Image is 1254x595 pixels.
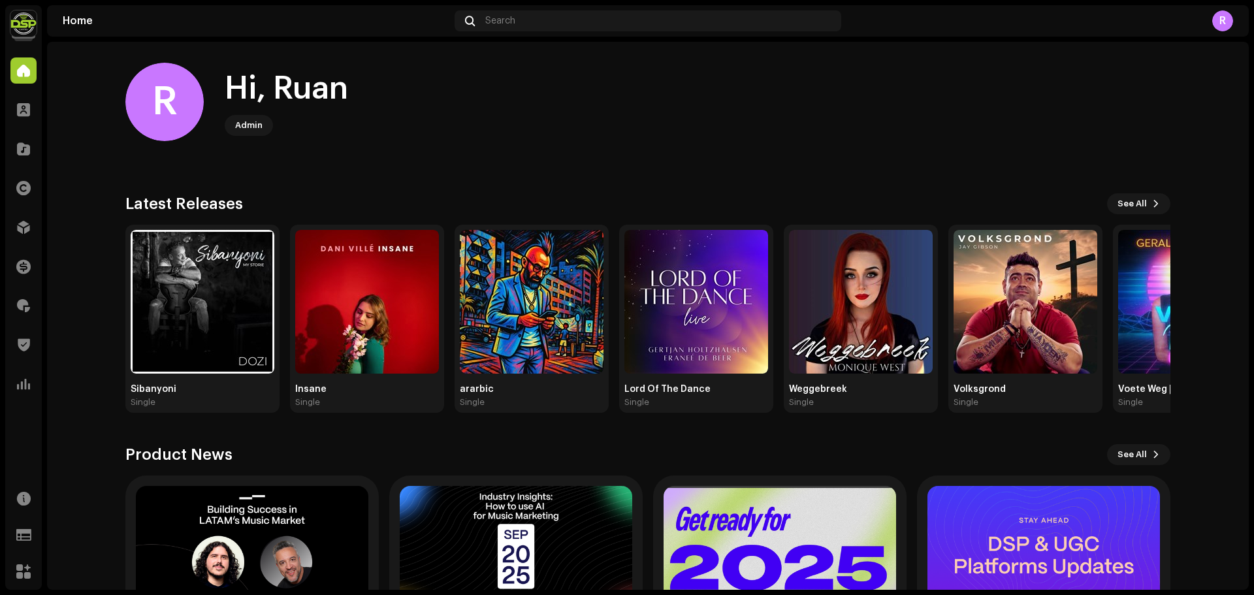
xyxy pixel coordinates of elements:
[225,68,348,110] div: Hi, Ruan
[63,16,449,26] div: Home
[624,397,649,408] div: Single
[295,230,439,374] img: 22126741-dbf5-4948-87e7-b9214e35894b
[295,397,320,408] div: Single
[1117,191,1147,217] span: See All
[125,193,243,214] h3: Latest Releases
[789,384,933,394] div: Weggebreek
[954,397,978,408] div: Single
[1107,444,1170,465] button: See All
[235,118,263,133] div: Admin
[1212,10,1233,31] div: R
[485,16,515,26] span: Search
[10,10,37,37] img: 337c92e9-c8c2-4d5f-b899-13dae4d4afdd
[954,230,1097,374] img: 6be74860-4faf-49e3-bf70-daac1db0008e
[295,384,439,394] div: Insane
[131,230,274,374] img: 50b1d8f8-45b1-4c46-acb4-e79716a59a71
[1117,442,1147,468] span: See All
[460,230,603,374] img: e22d075e-d67e-499a-a649-4af2c4d4e944
[125,444,233,465] h3: Product News
[789,397,814,408] div: Single
[125,63,204,141] div: R
[1118,397,1143,408] div: Single
[131,384,274,394] div: Sibanyoni
[624,230,768,374] img: 6341bc67-6358-49d7-bd81-6aa3238de065
[131,397,155,408] div: Single
[1107,193,1170,214] button: See All
[460,397,485,408] div: Single
[954,384,1097,394] div: Volksgrond
[624,384,768,394] div: Lord Of The Dance
[789,230,933,374] img: faac48dc-f078-407f-a5ae-f16d6039b497
[460,384,603,394] div: ararbic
